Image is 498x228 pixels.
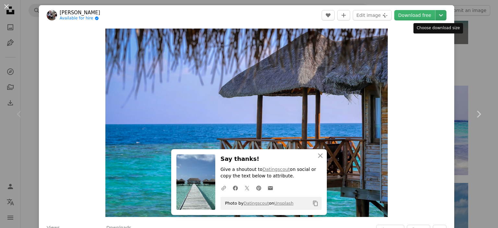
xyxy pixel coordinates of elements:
img: brown wooden beach dock on blue sea during daytime [105,29,388,217]
h3: Say thanks! [220,154,322,164]
button: Add to Collection [337,10,350,20]
a: Share on Facebook [230,181,241,194]
button: Zoom in on this image [105,29,388,217]
div: Choose download size [413,23,463,33]
p: Give a shoutout to on social or copy the text below to attribute. [220,166,322,179]
a: Datingscout [263,167,290,172]
a: [PERSON_NAME] [60,9,100,16]
a: Unsplash [274,201,293,206]
a: Datingscout [243,201,269,206]
a: Available for hire [60,16,100,21]
button: Choose download size [435,10,446,20]
button: Like [322,10,335,20]
img: Go to MARIOLA GROBELSKA's profile [47,10,57,20]
button: Edit image [353,10,392,20]
a: Download free [394,10,435,20]
a: Share on Pinterest [253,181,265,194]
a: Share over email [265,181,276,194]
a: Share on Twitter [241,181,253,194]
span: Photo by on [222,198,293,209]
a: Next [459,83,498,145]
button: Copy to clipboard [310,198,321,209]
